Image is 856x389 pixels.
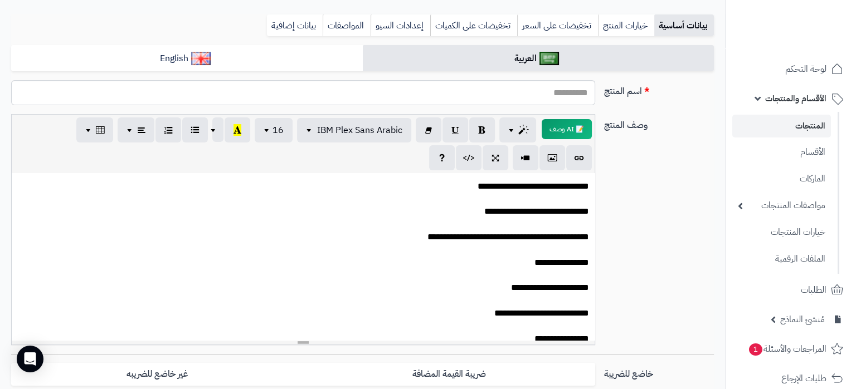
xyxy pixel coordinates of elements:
span: المراجعات والأسئلة [748,341,826,357]
button: IBM Plex Sans Arabic [297,118,411,142]
span: مُنشئ النماذج [780,312,825,327]
a: مواصفات المنتجات [732,194,831,218]
span: الطلبات [801,282,826,298]
a: لوحة التحكم [732,56,849,82]
label: ضريبة القيمة المضافة [303,363,595,386]
a: الملفات الرقمية [732,247,831,271]
a: بيانات إضافية [267,14,323,37]
label: خاضع للضريبة [600,363,718,381]
a: خيارات المنتج [598,14,654,37]
a: العربية [363,45,714,72]
a: الأقسام [732,140,831,164]
a: English [11,45,363,72]
label: اسم المنتج [600,80,718,98]
a: المنتجات [732,115,831,137]
span: الأقسام والمنتجات [765,91,826,106]
a: إعدادات السيو [371,14,430,37]
button: 16 [255,118,293,142]
span: 1 [749,343,762,356]
img: English [191,52,211,65]
label: غير خاضع للضريبه [11,363,303,386]
span: 16 [273,124,284,137]
a: الطلبات [732,277,849,303]
label: وصف المنتج [600,114,718,132]
a: المواصفات [323,14,371,37]
span: طلبات الإرجاع [781,371,826,386]
a: تخفيضات على الكميات [430,14,517,37]
a: المراجعات والأسئلة1 [732,336,849,362]
a: تخفيضات على السعر [517,14,598,37]
span: لوحة التحكم [785,61,826,77]
a: خيارات المنتجات [732,220,831,244]
a: الماركات [732,167,831,191]
div: Open Intercom Messenger [17,346,43,372]
button: 📝 AI وصف [542,119,592,139]
img: logo-2.png [780,30,845,53]
span: IBM Plex Sans Arabic [317,124,402,137]
img: العربية [539,52,559,65]
a: بيانات أساسية [654,14,714,37]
